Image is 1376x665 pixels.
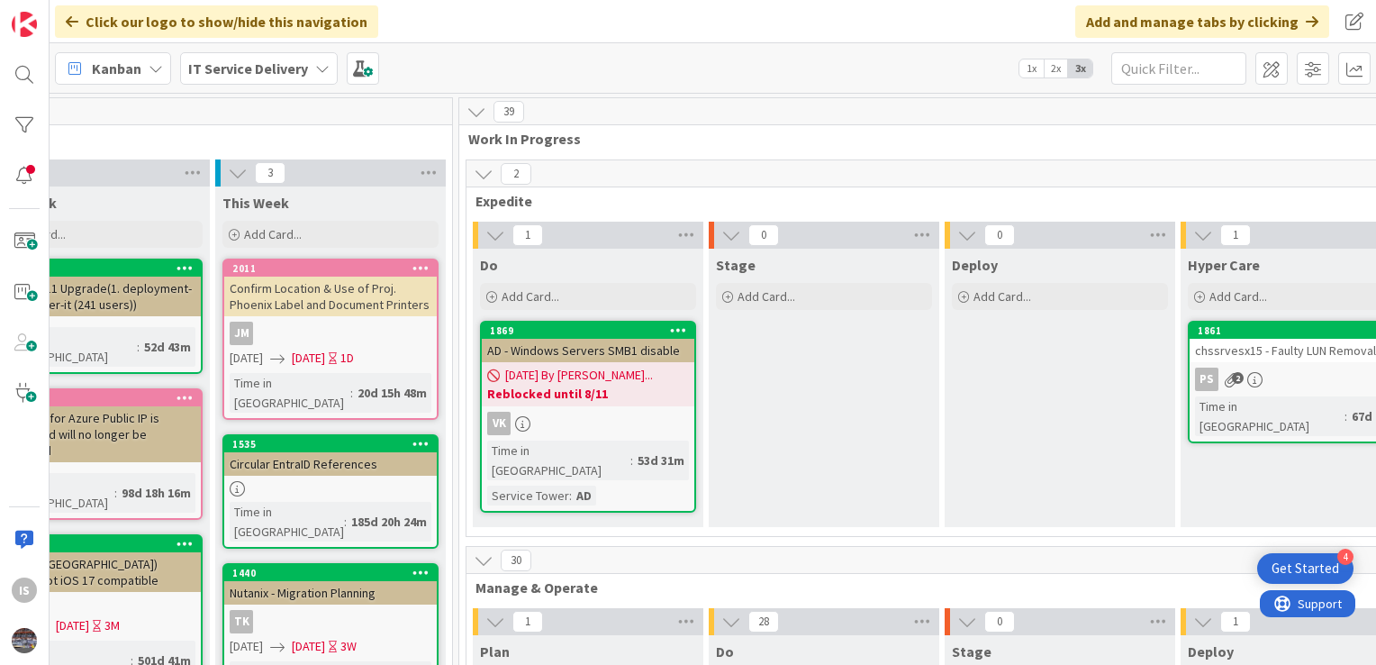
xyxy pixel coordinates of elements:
[140,337,195,357] div: 52d 43m
[350,383,353,403] span: :
[230,637,263,656] span: [DATE]
[255,162,285,184] span: 3
[1220,224,1251,246] span: 1
[340,349,354,368] div: 1D
[501,550,531,571] span: 30
[1272,560,1339,578] div: Get Started
[512,224,543,246] span: 1
[1188,256,1260,274] span: Hyper Care
[117,483,195,503] div: 98d 18h 16m
[493,101,524,123] span: 39
[1068,59,1092,77] span: 3x
[188,59,308,77] b: IT Service Delivery
[224,581,437,605] div: Nutanix - Migration Planning
[480,642,510,660] span: Plan
[38,3,82,24] span: Support
[224,436,437,476] div: 1535Circular EntraID References
[292,637,325,656] span: [DATE]
[1044,59,1068,77] span: 2x
[56,616,89,635] span: [DATE]
[1075,5,1329,38] div: Add and manage tabs by clicking
[1111,52,1246,85] input: Quick Filter...
[222,194,289,212] span: This Week
[984,224,1015,246] span: 0
[104,616,120,635] div: 3M
[748,611,779,633] span: 28
[952,642,991,660] span: Stage
[224,610,437,633] div: TK
[480,256,498,274] span: Do
[232,567,437,579] div: 1440
[1344,406,1347,426] span: :
[748,224,779,246] span: 0
[230,349,263,368] span: [DATE]
[224,436,437,452] div: 1535
[353,383,431,403] div: 20d 15h 48m
[347,512,431,532] div: 185d 20h 24m
[114,483,117,503] span: :
[487,385,689,403] b: Reblocked until 8/11
[487,486,569,506] div: Service Tower
[569,486,572,506] span: :
[12,12,37,37] img: Visit kanbanzone.com
[1220,611,1251,633] span: 1
[480,321,696,513] a: 1869AD - Windows Servers SMB1 disable[DATE] By [PERSON_NAME]...Reblocked until 8/11VKTime in [GEO...
[984,611,1015,633] span: 0
[12,578,37,603] div: Is
[1188,642,1234,660] span: Deploy
[487,412,511,435] div: VK
[630,451,633,470] span: :
[1337,549,1353,565] div: 4
[482,323,694,339] div: 1869
[716,256,756,274] span: Stage
[224,452,437,476] div: Circular EntraID References
[1209,288,1267,305] span: Add Card...
[572,486,596,506] div: AD
[952,256,998,274] span: Deploy
[502,288,559,305] span: Add Card...
[232,438,437,451] div: 1535
[230,373,350,413] div: Time in [GEOGRAPHIC_DATA]
[244,226,302,242] span: Add Card...
[222,259,439,420] a: 2011Confirm Location & Use of Proj. Phoenix Label and Document PrintersJM[DATE][DATE]1DTime in [G...
[137,337,140,357] span: :
[738,288,795,305] span: Add Card...
[55,5,378,38] div: Click our logo to show/hide this navigation
[224,260,437,316] div: 2011Confirm Location & Use of Proj. Phoenix Label and Document Printers
[1257,553,1353,584] div: Open Get Started checklist, remaining modules: 4
[224,260,437,277] div: 2011
[92,58,141,79] span: Kanban
[1195,368,1218,391] div: PS
[230,610,253,633] div: TK
[633,451,689,470] div: 53d 31m
[222,434,439,549] a: 1535Circular EntraID ReferencesTime in [GEOGRAPHIC_DATA]:185d 20h 24m
[224,565,437,581] div: 1440
[224,322,437,345] div: JM
[482,412,694,435] div: VK
[490,324,694,337] div: 1869
[344,512,347,532] span: :
[487,441,630,480] div: Time in [GEOGRAPHIC_DATA]
[482,323,694,362] div: 1869AD - Windows Servers SMB1 disable
[1019,59,1044,77] span: 1x
[12,628,37,653] img: avatar
[973,288,1031,305] span: Add Card...
[482,339,694,362] div: AD - Windows Servers SMB1 disable
[501,163,531,185] span: 2
[505,366,653,385] span: [DATE] By [PERSON_NAME]...
[224,277,437,316] div: Confirm Location & Use of Proj. Phoenix Label and Document Printers
[1195,396,1344,436] div: Time in [GEOGRAPHIC_DATA]
[230,322,253,345] div: JM
[340,637,357,656] div: 3W
[716,642,734,660] span: Do
[512,611,543,633] span: 1
[1232,372,1244,384] span: 2
[230,502,344,542] div: Time in [GEOGRAPHIC_DATA]
[292,349,325,368] span: [DATE]
[224,565,437,605] div: 1440Nutanix - Migration Planning
[232,262,437,275] div: 2011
